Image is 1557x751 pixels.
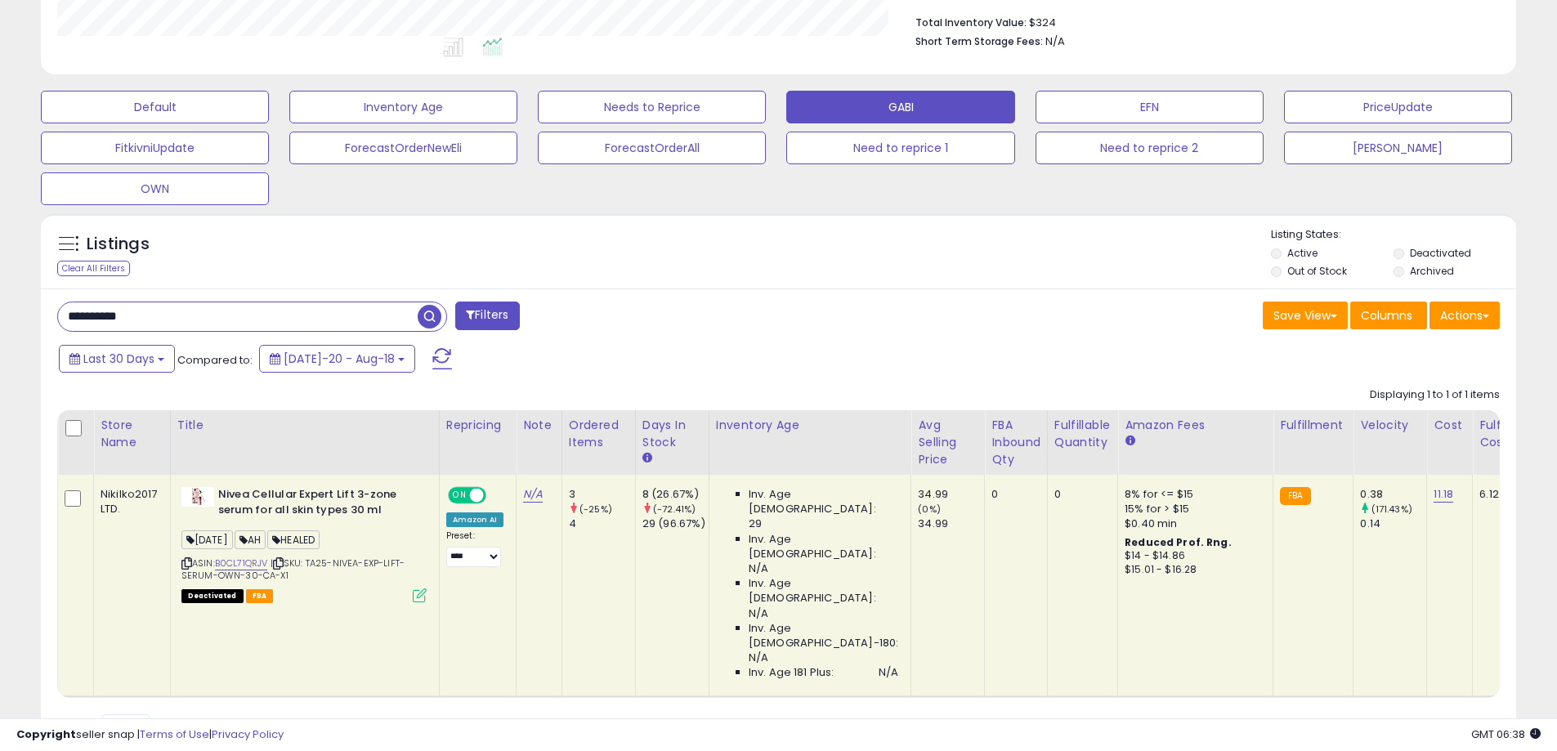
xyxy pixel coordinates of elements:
[1271,227,1516,243] p: Listing States:
[642,417,702,451] div: Days In Stock
[642,451,652,466] small: Days In Stock.
[749,621,898,650] span: Inv. Age [DEMOGRAPHIC_DATA]-180:
[83,351,154,367] span: Last 30 Days
[749,576,898,606] span: Inv. Age [DEMOGRAPHIC_DATA]:
[749,516,762,531] span: 29
[991,487,1035,502] div: 0
[483,489,509,503] span: OFF
[41,132,269,164] button: FitkivniUpdate
[16,727,284,743] div: seller snap | |
[181,589,244,603] span: All listings that are unavailable for purchase on Amazon for any reason other than out-of-stock
[716,417,904,434] div: Inventory Age
[1350,302,1427,329] button: Columns
[915,11,1488,31] li: $324
[579,503,612,516] small: (-25%)
[101,417,163,451] div: Store Name
[16,726,76,742] strong: Copyright
[749,532,898,561] span: Inv. Age [DEMOGRAPHIC_DATA]:
[538,91,766,123] button: Needs to Reprice
[1361,307,1412,324] span: Columns
[569,487,635,502] div: 3
[446,512,503,527] div: Amazon AI
[181,557,405,581] span: | SKU: TA25-NIVEA-EXP-LIFT-SERUM-OWN-30-CA-X1
[59,345,175,373] button: Last 30 Days
[289,91,517,123] button: Inventory Age
[177,352,253,368] span: Compared to:
[235,530,266,549] span: AH
[569,516,635,531] div: 4
[1371,503,1412,516] small: (171.43%)
[1471,726,1541,742] span: 2025-09-18 06:38 GMT
[177,417,432,434] div: Title
[1284,132,1512,164] button: [PERSON_NAME]
[749,487,898,516] span: Inv. Age [DEMOGRAPHIC_DATA]:
[915,16,1027,29] b: Total Inventory Value:
[41,91,269,123] button: Default
[786,91,1014,123] button: GABI
[1036,91,1264,123] button: EFN
[446,530,503,567] div: Preset:
[101,487,158,516] div: Nikilko2017 LTD.
[1434,486,1453,503] a: 11.18
[1370,387,1500,403] div: Displaying 1 to 1 of 1 items
[284,351,395,367] span: [DATE]-20 - Aug-18
[1479,487,1537,502] div: 6.12
[1410,246,1471,260] label: Deactivated
[1054,417,1111,451] div: Fulfillable Quantity
[1125,535,1232,549] b: Reduced Prof. Rng.
[267,530,320,549] span: HEALED
[1360,516,1426,531] div: 0.14
[1036,132,1264,164] button: Need to reprice 2
[1360,417,1420,434] div: Velocity
[140,726,209,742] a: Terms of Use
[1125,487,1260,502] div: 8% for <= $15
[1125,502,1260,516] div: 15% for > $15
[1410,264,1454,278] label: Archived
[1045,34,1065,49] span: N/A
[1125,516,1260,531] div: $0.40 min
[455,302,519,330] button: Filters
[181,530,233,549] span: [DATE]
[918,417,978,468] div: Avg Selling Price
[1287,264,1347,278] label: Out of Stock
[450,489,470,503] span: ON
[918,487,984,502] div: 34.99
[749,561,768,576] span: N/A
[181,487,214,507] img: 31FWSRuND2L._SL40_.jpg
[523,417,555,434] div: Note
[918,516,984,531] div: 34.99
[749,606,768,621] span: N/A
[1280,417,1346,434] div: Fulfillment
[41,172,269,205] button: OWN
[87,233,150,256] h5: Listings
[181,487,427,601] div: ASIN:
[259,345,415,373] button: [DATE]-20 - Aug-18
[569,417,629,451] div: Ordered Items
[642,487,709,502] div: 8 (26.67%)
[915,34,1043,48] b: Short Term Storage Fees:
[749,650,768,665] span: N/A
[215,557,268,570] a: B0CL71QRJV
[1360,487,1426,502] div: 0.38
[57,261,130,276] div: Clear All Filters
[1280,487,1310,505] small: FBA
[1125,417,1266,434] div: Amazon Fees
[642,516,709,531] div: 29 (96.67%)
[1479,417,1542,451] div: Fulfillment Cost
[879,665,898,680] span: N/A
[653,503,696,516] small: (-72.41%)
[749,665,834,680] span: Inv. Age 181 Plus:
[1263,302,1348,329] button: Save View
[1054,487,1105,502] div: 0
[538,132,766,164] button: ForecastOrderAll
[289,132,517,164] button: ForecastOrderNewEli
[1429,302,1500,329] button: Actions
[1125,549,1260,563] div: $14 - $14.86
[523,486,543,503] a: N/A
[991,417,1040,468] div: FBA inbound Qty
[918,503,941,516] small: (0%)
[446,417,509,434] div: Repricing
[218,487,417,521] b: Nivea Cellular Expert Lift 3-zone serum for all skin types 30 ml
[212,726,284,742] a: Privacy Policy
[1125,434,1134,449] small: Amazon Fees.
